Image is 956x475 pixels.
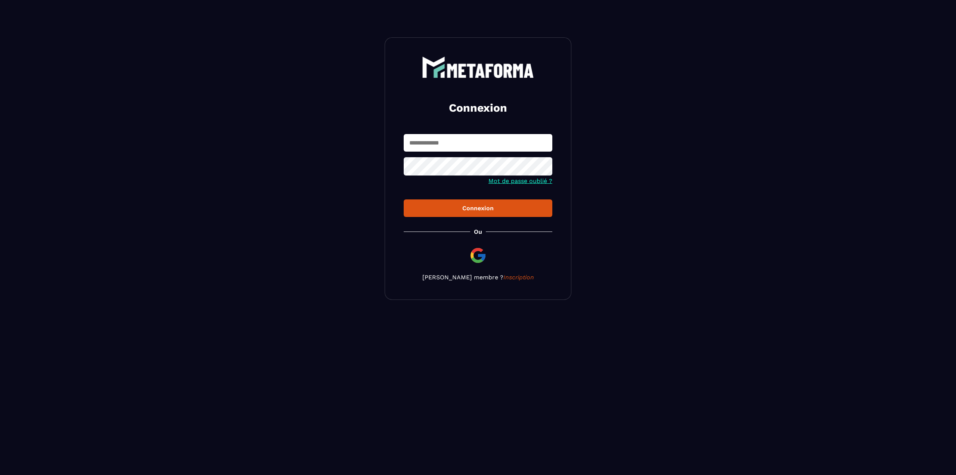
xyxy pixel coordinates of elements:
h2: Connexion [413,100,543,115]
p: Ou [474,228,482,235]
a: logo [404,56,552,78]
a: Mot de passe oublié ? [488,177,552,184]
button: Connexion [404,199,552,217]
img: logo [422,56,534,78]
p: [PERSON_NAME] membre ? [404,274,552,281]
img: google [469,246,487,264]
div: Connexion [410,205,546,212]
a: Inscription [503,274,534,281]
